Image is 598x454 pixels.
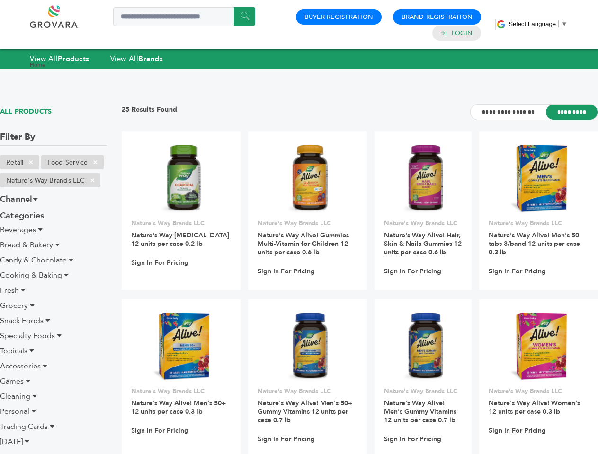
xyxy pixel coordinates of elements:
[23,157,39,168] span: ×
[384,435,441,444] a: Sign In For Pricing
[88,157,103,168] span: ×
[489,399,580,416] a: Nature's Way Alive! Women's 12 units per case 0.3 lb
[509,20,567,27] a: Select Language​
[403,313,443,381] img: Nature's Way Alive! Men's Gummy Vitamins 12 units per case 0.7 lb
[489,427,546,435] a: Sign In For Pricing
[258,231,349,257] a: Nature's Way Alive! Gummies Multi-Vitamin for Children 12 units per case 0.6 lb
[384,219,462,227] p: Nature's Way Brands LLC
[131,399,226,416] a: Nature's Way Alive! Men's 50+ 12 units per case 0.3 lb
[258,219,357,227] p: Nature's Way Brands LLC
[52,61,101,69] a: View All Products
[403,145,443,213] img: Nature's Way Alive! Hair, Skin & Nails Gummies 12 units per case 0.6 lb
[152,313,210,381] img: Nature's Way Alive! Men's 50+ 12 units per case 0.3 lb
[113,7,255,26] input: Search a product or brand...
[510,313,567,381] img: Nature's Way Alive! Women's 12 units per case 0.3 lb
[489,219,589,227] p: Nature's Way Brands LLC
[131,427,188,435] a: Sign In For Pricing
[287,145,328,213] img: Nature's Way Alive! Gummies Multi-Vitamin for Children 12 units per case 0.6 lb
[489,231,580,257] a: Nature's Way Alive! Men's 50 tabs 3/band 12 units per case 0.3 lb
[489,387,589,395] p: Nature's Way Brands LLC
[122,105,177,120] h3: 25 Results Found
[258,267,315,276] a: Sign In For Pricing
[41,155,104,169] li: Food Service
[131,259,188,267] a: Sign In For Pricing
[509,20,556,27] span: Select Language
[452,29,473,37] a: Login
[384,267,441,276] a: Sign In For Pricing
[561,20,567,27] span: ▼
[402,13,473,21] a: Brand Registration
[287,313,328,381] img: Nature's Way Alive! Men's 50+ Gummy Vitamins 12 units per case 0.7 lb
[47,61,51,69] span: >
[258,399,352,425] a: Nature's Way Alive! Men's 50+ Gummy Vitamins 12 units per case 0.7 lb
[258,435,315,444] a: Sign In For Pricing
[131,219,231,227] p: Nature's Way Brands LLC
[131,387,231,395] p: Nature's Way Brands LLC
[30,61,45,69] a: Home
[131,231,229,248] a: Nature's Way [MEDICAL_DATA] 12 units per case 0.2 lb
[85,175,100,186] span: ×
[258,387,357,395] p: Nature's Way Brands LLC
[384,231,462,257] a: Nature's Way Alive! Hair, Skin & Nails Gummies 12 units per case 0.6 lb
[161,145,201,213] img: Nature's Way Activated Charcoal 12 units per case 0.2 lb
[489,267,546,276] a: Sign In For Pricing
[304,13,373,21] a: Buyer Registration
[510,145,567,213] img: Nature's Way Alive! Men's 50 tabs 3/band 12 units per case 0.3 lb
[384,399,456,425] a: Nature's Way Alive! Men's Gummy Vitamins 12 units per case 0.7 lb
[384,387,462,395] p: Nature's Way Brands LLC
